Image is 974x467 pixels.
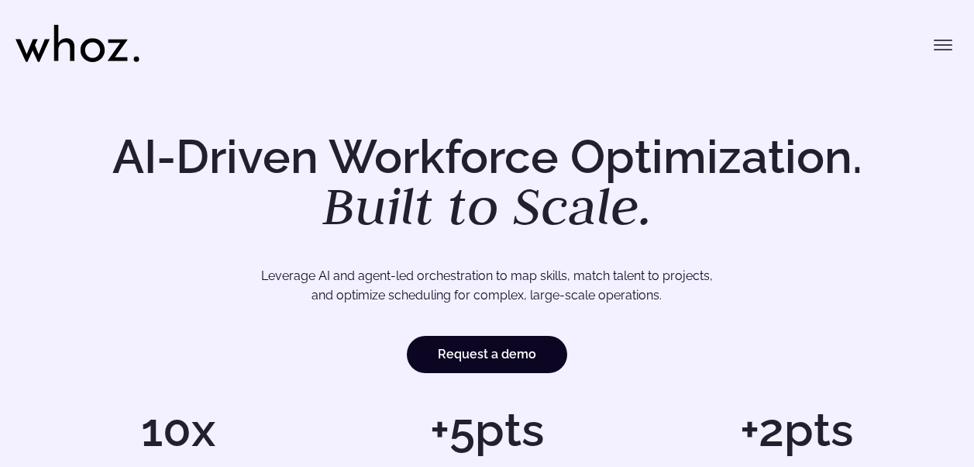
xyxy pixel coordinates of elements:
[31,406,325,453] h1: 10x
[872,365,952,445] iframe: Chatbot
[649,406,943,453] h1: +2pts
[322,171,652,240] em: Built to Scale.
[928,29,959,61] button: Toggle menu
[340,406,634,453] h1: +5pts
[91,133,884,233] h1: AI-Driven Workforce Optimization.
[77,266,897,306] p: Leverage AI and agent-led orchestration to map skills, match talent to projects, and optimize sch...
[407,336,567,373] a: Request a demo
